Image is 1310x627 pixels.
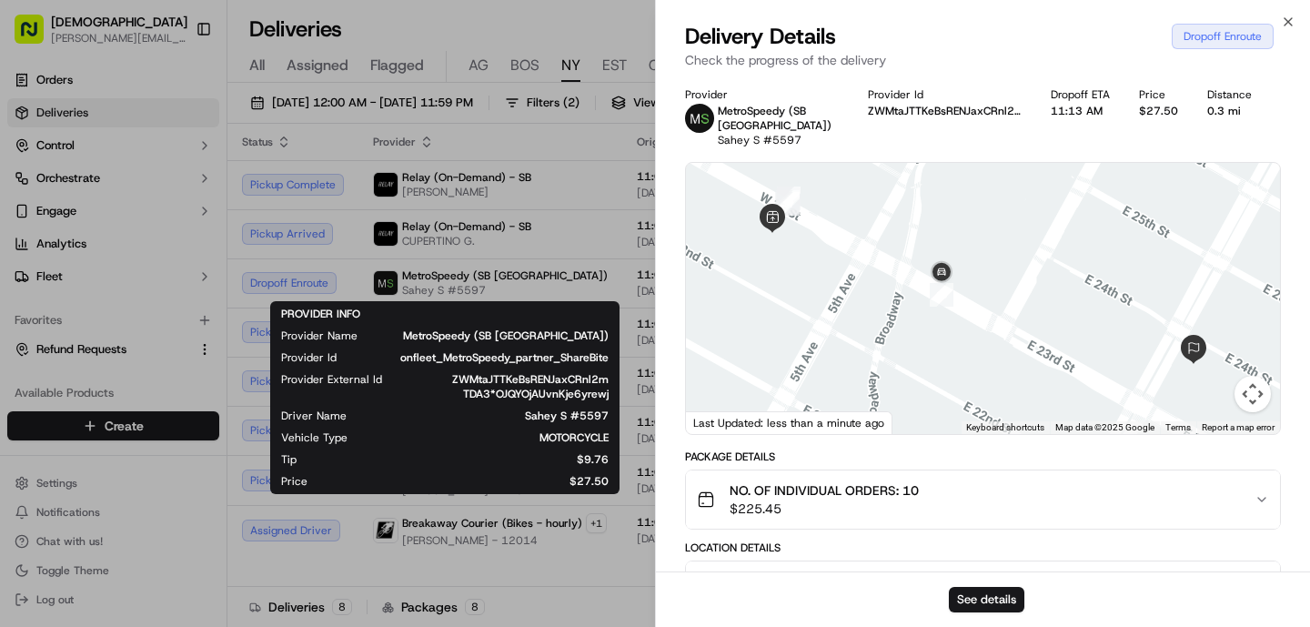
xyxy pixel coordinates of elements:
div: 8 [775,192,799,216]
a: Terms (opens in new tab) [1165,422,1191,432]
div: Start new chat [62,174,298,192]
span: Delivery Details [685,22,836,51]
img: Nash [18,18,55,55]
div: Last Updated: less than a minute ago [686,411,892,434]
img: metro_speed_logo.png [685,104,714,133]
div: Provider Id [868,87,1022,102]
a: 💻API Documentation [146,257,299,289]
span: Pylon [181,308,220,322]
span: $27.50 [337,474,609,489]
img: 1736555255976-a54dd68f-1ca7-489b-9aae-adbdc363a1c4 [18,174,51,207]
div: 💻 [154,266,168,280]
div: 11 [776,192,800,216]
button: Map camera controls [1234,376,1271,412]
span: $9.76 [326,452,609,467]
span: Price [281,474,307,489]
span: Driver Name [281,409,347,423]
div: $27.50 [1139,104,1178,118]
button: See details [949,587,1024,612]
span: NO. OF INDIVIDUAL ORDERS: 10 [730,481,919,500]
span: Provider Name [281,329,358,343]
span: Tip [281,452,297,467]
span: $225.45 [730,500,919,518]
a: 📗Knowledge Base [11,257,146,289]
button: Start new chat [309,179,331,201]
div: Location Details [685,541,1281,555]
span: Provider External Id [281,372,382,387]
div: 13 [930,283,953,307]
span: Sahey S #5597 [718,133,801,147]
div: 0.3 mi [1207,104,1252,118]
p: Welcome 👋 [18,73,331,102]
span: MOTORCYCLE [377,430,609,445]
p: Check the progress of the delivery [685,51,1281,69]
button: ZWMtaJTTKeBsRENJaxCRnl2m TDA3*OJQYOjAUvnKje6yrewj [868,104,1022,118]
input: Got a question? Start typing here... [47,117,327,137]
div: We're available if you need us! [62,192,230,207]
span: MetroSpeedy (SB [GEOGRAPHIC_DATA]) [387,329,609,343]
span: Provider Id [281,350,337,365]
span: PROVIDER INFO [281,307,360,321]
a: Report a map error [1202,422,1275,432]
span: Knowledge Base [36,264,139,282]
button: Keyboard shortcuts [966,421,1044,434]
span: API Documentation [172,264,292,282]
div: Package Details [685,450,1281,464]
p: MetroSpeedy (SB [GEOGRAPHIC_DATA]) [718,104,839,133]
span: onfleet_MetroSpeedy_partner_ShareBite [366,350,609,365]
div: 📗 [18,266,33,280]
div: Price [1139,87,1178,102]
button: NO. OF INDIVIDUAL ORDERS: 10$225.45 [686,470,1280,529]
span: Sahey S #5597 [376,409,609,423]
div: Dropoff ETA [1051,87,1110,102]
a: Open this area in Google Maps (opens a new window) [690,410,751,434]
div: 11:13 AM [1051,104,1110,118]
div: 9 [777,187,801,210]
div: Distance [1207,87,1252,102]
span: Map data ©2025 Google [1055,422,1154,432]
span: ZWMtaJTTKeBsRENJaxCRnl2m TDA3*OJQYOjAUvnKje6yrewj [411,372,609,401]
a: Powered byPylon [128,308,220,322]
span: Vehicle Type [281,430,348,445]
img: Google [690,410,751,434]
div: Provider [685,87,839,102]
div: 10 [776,190,800,214]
